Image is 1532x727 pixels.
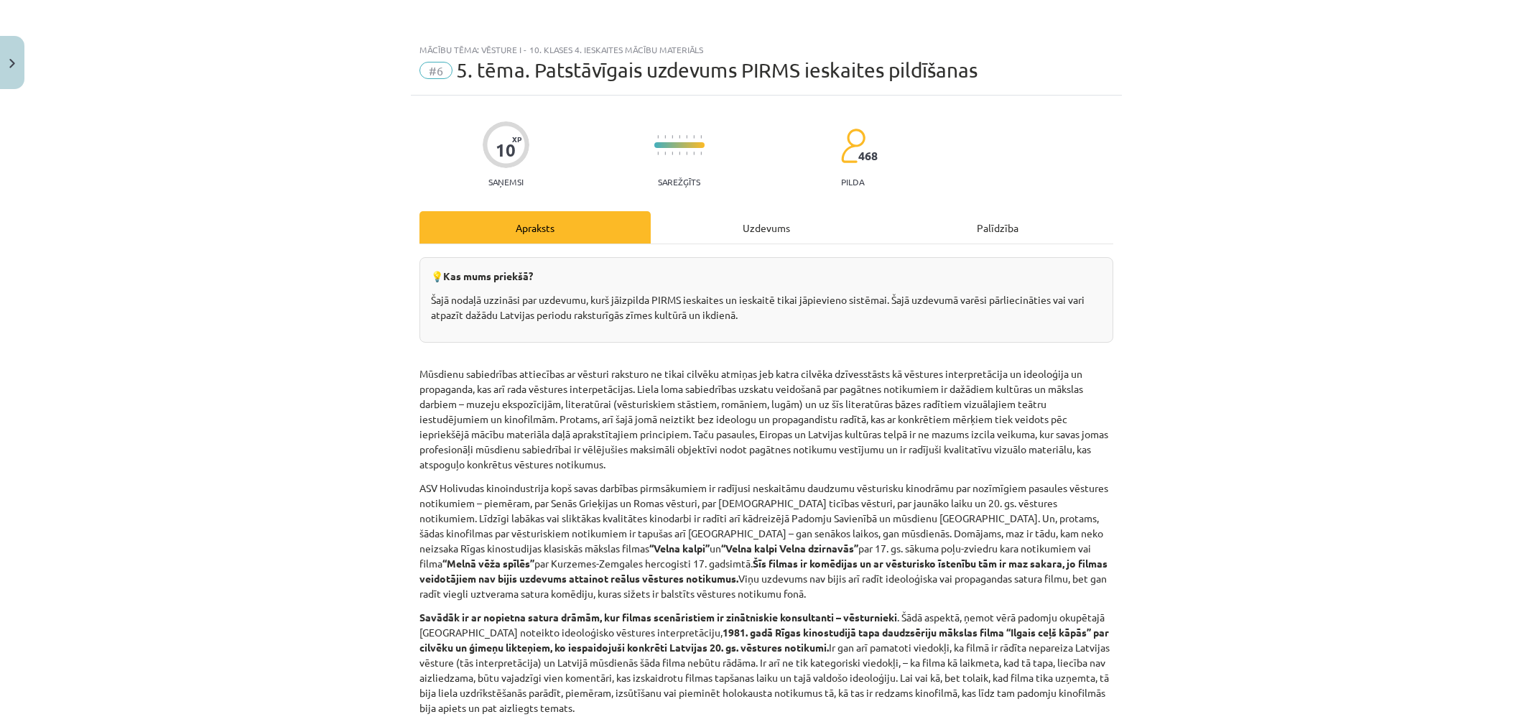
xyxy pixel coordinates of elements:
[672,135,673,139] img: icon-short-line-57e1e144782c952c97e751825c79c345078a6d821885a25fce030b3d8c18986b.svg
[686,152,687,155] img: icon-short-line-57e1e144782c952c97e751825c79c345078a6d821885a25fce030b3d8c18986b.svg
[649,542,710,555] b: “Velna kalpi”
[882,211,1113,244] div: Palīdzība
[419,481,1113,601] p: ASV Holivudas kinoindustrija kopš savas darbības pirmsākumiem ir radījusi neskaitāmu daudzumu vēs...
[679,135,680,139] img: icon-short-line-57e1e144782c952c97e751825c79c345078a6d821885a25fce030b3d8c18986b.svg
[700,135,702,139] img: icon-short-line-57e1e144782c952c97e751825c79c345078a6d821885a25fce030b3d8c18986b.svg
[419,626,1109,654] b: 1981. gadā Rīgas kinostudijā tapa daudzsēriju mākslas filma “Ilgais ceļš kāpās” par cilvēku un ģi...
[443,269,533,282] b: Kas mums priekšā?
[419,611,897,624] b: Savādāk ir ar nopietna satura drāmām, kur filmas scenāristiem ir zinātniskie konsultanti – vēstur...
[442,557,534,570] b: “Melnā vēža spīlēs”
[419,45,1113,55] div: Mācību tēma: Vēsture i - 10. klases 4. ieskaites mācību materiāls
[672,152,673,155] img: icon-short-line-57e1e144782c952c97e751825c79c345078a6d821885a25fce030b3d8c18986b.svg
[431,292,1102,323] p: Šajā nodaļā uzzināsi par uzdevumu, kurš jāizpilda PIRMS ieskaites un ieskaitē tikai jāpievieno si...
[664,135,666,139] img: icon-short-line-57e1e144782c952c97e751825c79c345078a6d821885a25fce030b3d8c18986b.svg
[657,152,659,155] img: icon-short-line-57e1e144782c952c97e751825c79c345078a6d821885a25fce030b3d8c18986b.svg
[664,152,666,155] img: icon-short-line-57e1e144782c952c97e751825c79c345078a6d821885a25fce030b3d8c18986b.svg
[431,269,1102,284] p: 💡
[419,211,651,244] div: Apraksts
[419,366,1113,472] p: Mūsdienu sabiedrības attiecības ar vēsturi raksturo ne tikai cilvēku atmiņas jeb katra cilvēka dz...
[693,135,695,139] img: icon-short-line-57e1e144782c952c97e751825c79c345078a6d821885a25fce030b3d8c18986b.svg
[721,542,858,555] b: “Velna kalpi Velna dzirnavās”
[483,177,529,187] p: Saņemsi
[658,177,700,187] p: Sarežģīts
[496,140,516,160] div: 10
[419,557,1108,585] b: Šīs filmas ir komēdijas un ar vēsturisko īstenību tām ir maz sakara, jo filmas veidotājiem nav bi...
[686,135,687,139] img: icon-short-line-57e1e144782c952c97e751825c79c345078a6d821885a25fce030b3d8c18986b.svg
[679,152,680,155] img: icon-short-line-57e1e144782c952c97e751825c79c345078a6d821885a25fce030b3d8c18986b.svg
[841,177,864,187] p: pilda
[700,152,702,155] img: icon-short-line-57e1e144782c952c97e751825c79c345078a6d821885a25fce030b3d8c18986b.svg
[840,128,865,164] img: students-c634bb4e5e11cddfef0936a35e636f08e4e9abd3cc4e673bd6f9a4125e45ecb1.svg
[419,610,1113,716] p: . Šādā aspektā, ņemot vērā padomju okupētajā [GEOGRAPHIC_DATA] noteikto ideoloģisko vēstures inte...
[419,62,452,79] span: #6
[693,152,695,155] img: icon-short-line-57e1e144782c952c97e751825c79c345078a6d821885a25fce030b3d8c18986b.svg
[651,211,882,244] div: Uzdevums
[512,135,521,143] span: XP
[858,149,878,162] span: 468
[9,59,15,68] img: icon-close-lesson-0947bae3869378f0d4975bcd49f059093ad1ed9edebbc8119c70593378902aed.svg
[657,135,659,139] img: icon-short-line-57e1e144782c952c97e751825c79c345078a6d821885a25fce030b3d8c18986b.svg
[456,58,978,82] span: ​5. tēma. Patstāvīgais uzdevums PIRMS ieskaites pildīšanas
